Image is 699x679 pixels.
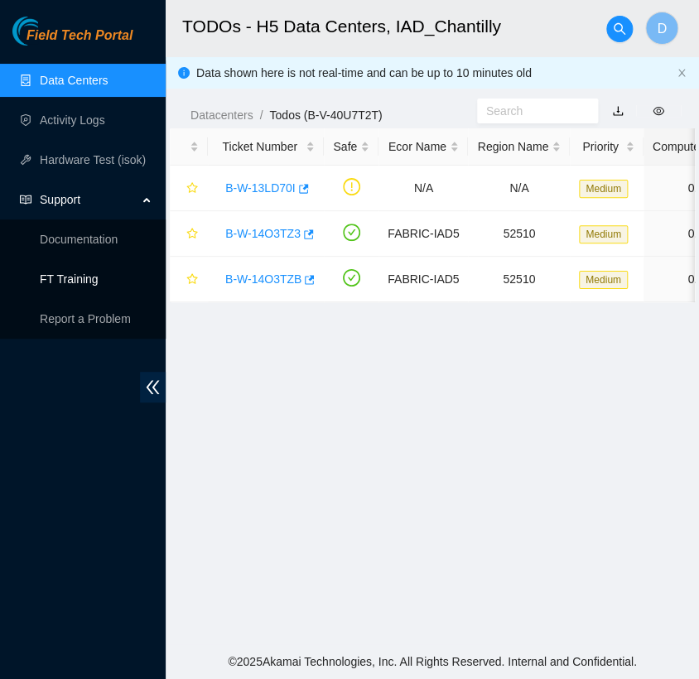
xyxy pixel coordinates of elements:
button: star [179,220,199,247]
span: close [677,68,687,78]
td: N/A [468,166,570,211]
span: star [186,182,198,195]
a: Akamai TechnologiesField Tech Portal [12,30,133,51]
td: 52510 [468,257,570,302]
a: B-W-14O3TZB [225,272,301,286]
span: D [657,18,667,39]
span: search [607,22,632,36]
span: Field Tech Portal [27,28,133,44]
button: D [645,12,678,45]
span: Medium [579,180,628,198]
span: Medium [579,271,628,289]
a: Documentation [40,233,118,246]
td: FABRIC-IAD5 [378,211,468,257]
span: exclamation-circle [343,178,360,195]
footer: © 2025 Akamai Technologies, Inc. All Rights Reserved. Internal and Confidential. [166,644,699,679]
a: Datacenters [190,108,253,122]
a: Todos (B-V-40U7T2T) [269,108,382,122]
td: FABRIC-IAD5 [378,257,468,302]
button: search [606,16,633,42]
button: download [600,98,636,124]
a: B-W-13LD70I [225,181,296,195]
span: Medium [579,225,628,243]
a: Data Centers [40,74,108,87]
span: check-circle [343,269,360,287]
button: star [179,266,199,292]
button: close [677,68,687,79]
span: eye [653,105,664,117]
td: 52510 [468,211,570,257]
input: Search [486,102,576,120]
span: check-circle [343,224,360,241]
span: Support [40,183,137,216]
img: Akamai Technologies [12,17,84,46]
a: Activity Logs [40,113,105,127]
span: / [259,108,263,122]
p: Report a Problem [40,302,152,335]
span: read [20,194,31,205]
a: B-W-14O3TZ3 [225,227,301,240]
a: Hardware Test (isok) [40,153,146,166]
button: star [179,175,199,201]
a: FT Training [40,272,99,286]
a: download [612,104,624,118]
span: double-left [140,372,166,402]
span: star [186,228,198,241]
td: N/A [378,166,468,211]
span: star [186,273,198,287]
